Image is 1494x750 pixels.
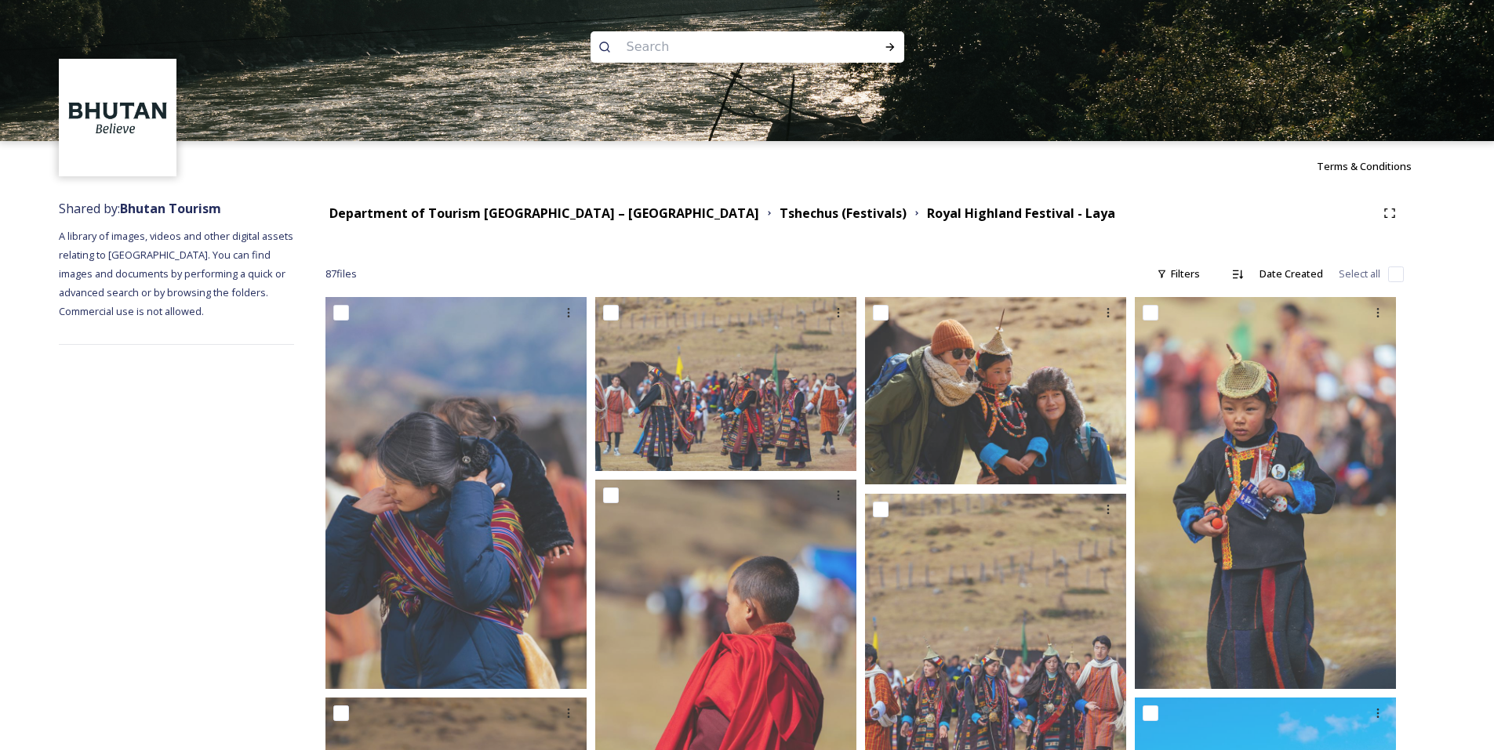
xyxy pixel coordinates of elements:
[120,200,221,217] strong: Bhutan Tourism
[780,205,907,222] strong: Tshechus (Festivals)
[1252,259,1331,289] div: Date Created
[1339,266,1380,281] span: Select all
[927,205,1115,222] strong: Royal Highland Festival - Laya
[865,297,1126,484] img: LLL05875.jpg
[1135,297,1396,689] img: LLL05675.jpg
[619,30,834,64] input: Search
[1149,259,1208,289] div: Filters
[595,297,856,471] img: LLL05108.jpg
[1317,159,1412,173] span: Terms & Conditions
[59,229,296,318] span: A library of images, videos and other digital assets relating to [GEOGRAPHIC_DATA]. You can find ...
[329,205,759,222] strong: Department of Tourism [GEOGRAPHIC_DATA] – [GEOGRAPHIC_DATA]
[325,297,587,689] img: LLL05633.jpg
[59,200,221,217] span: Shared by:
[61,61,175,175] img: BT_Logo_BB_Lockup_CMYK_High%2520Res.jpg
[325,266,357,281] span: 87 file s
[1317,157,1435,176] a: Terms & Conditions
